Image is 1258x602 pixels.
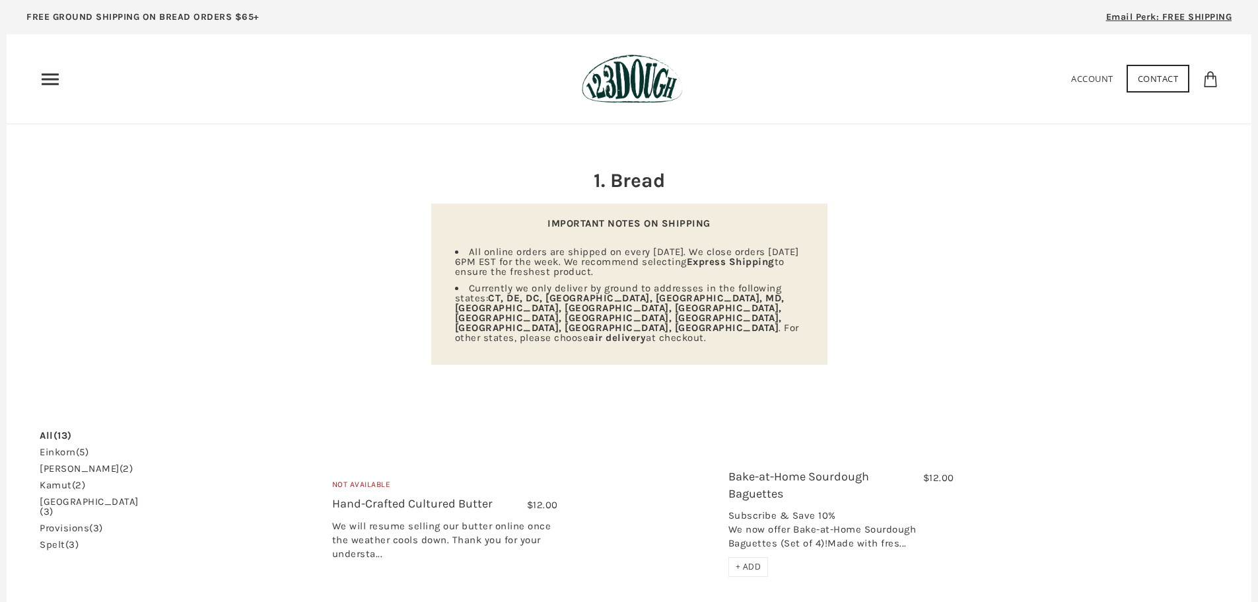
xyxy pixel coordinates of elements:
span: (5) [76,446,89,458]
div: + ADD [728,557,769,577]
a: Contact [1127,65,1190,93]
strong: air delivery [588,332,646,344]
a: FREE GROUND SHIPPING ON BREAD ORDERS $65+ [7,7,279,34]
a: Hand-Crafted Cultured Butter [332,496,493,511]
div: We will resume selling our butter online once the weather cools down. Thank you for your understa... [332,519,558,568]
a: Email Perk: FREE SHIPPING [1086,7,1252,34]
a: kamut(2) [40,480,85,490]
span: (3) [89,522,103,534]
span: (2) [72,479,86,491]
span: Currently we only deliver by ground to addresses in the following states: . For other states, ple... [455,282,799,344]
span: (2) [120,463,133,474]
a: provisions(3) [40,523,103,533]
span: $12.00 [923,472,954,484]
a: Bake-at-Home Sourdough Baguettes [728,469,869,500]
a: Account [1071,73,1113,85]
nav: Primary [40,69,61,90]
span: All online orders are shipped on every [DATE]. We close orders [DATE] 6PM EST for the week. We re... [455,246,799,278]
span: Email Perk: FREE SHIPPING [1106,11,1232,22]
div: Subscribe & Save 10% We now offer Bake-at-Home Sourdough Baguettes (Set of 4)!Made with fres... [728,509,954,557]
a: All(13) [40,431,72,441]
a: [GEOGRAPHIC_DATA](3) [40,497,139,517]
span: (3) [65,539,79,550]
h2: 1. Bread [431,167,827,194]
span: + ADD [736,561,761,572]
a: [PERSON_NAME](2) [40,464,133,474]
a: einkorn(5) [40,447,88,457]
p: FREE GROUND SHIPPING ON BREAD ORDERS $65+ [26,10,260,24]
span: (13) [53,430,72,441]
a: spelt(3) [40,540,79,550]
a: Bake-at-Home Sourdough Baguettes [578,452,718,593]
img: 123Dough Bakery [582,54,683,104]
strong: CT, DE, DC, [GEOGRAPHIC_DATA], [GEOGRAPHIC_DATA], MD, [GEOGRAPHIC_DATA], [GEOGRAPHIC_DATA], [GEOG... [455,292,785,334]
strong: IMPORTANT NOTES ON SHIPPING [547,217,711,229]
div: Not Available [332,478,558,496]
strong: Express Shipping [687,256,775,268]
span: $12.00 [527,499,558,511]
span: (3) [40,506,53,517]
